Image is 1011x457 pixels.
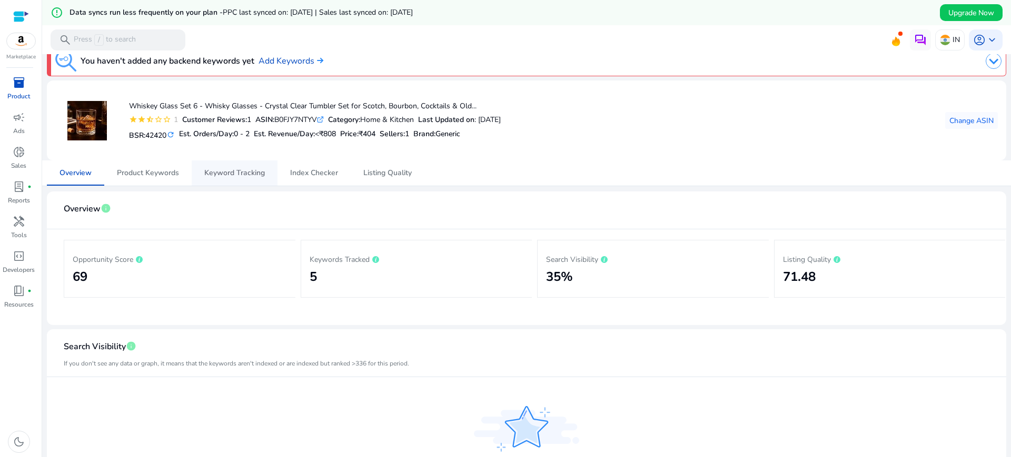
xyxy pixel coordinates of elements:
p: Reports [8,196,30,205]
span: keyboard_arrow_down [986,34,998,46]
h5: Sellers: [380,130,409,139]
span: Generic [435,129,460,139]
img: 415iqgFuNrL._SS100_.jpg [67,101,107,140]
mat-icon: star [137,115,146,124]
mat-icon: error_outline [51,6,63,19]
p: Keywords Tracked [310,252,524,265]
span: Listing Quality [363,169,412,177]
span: campaign [13,111,25,124]
span: lab_profile [13,180,25,193]
p: Opportunity Score [73,252,287,265]
span: book_4 [13,285,25,297]
span: 0 - 2 [234,129,250,139]
b: ASIN: [255,115,274,125]
span: Product Keywords [117,169,179,177]
div: 1 [171,114,178,125]
span: PPC last synced on: [DATE] | Sales last synced on: [DATE] [223,7,413,17]
p: Tools [11,230,27,240]
p: Press to search [74,34,136,46]
div: Home & Kitchen [328,114,414,125]
span: 1 [405,129,409,139]
p: Marketplace [6,53,36,61]
mat-icon: refresh [166,130,175,140]
span: 42420 [145,130,166,140]
span: ₹404 [359,129,375,139]
span: Index Checker [290,169,338,177]
span: donut_small [13,146,25,158]
p: Developers [3,265,35,275]
span: Upgrade Now [948,7,994,18]
span: Overview [64,200,101,218]
p: Resources [4,300,34,309]
h2: 71.48 [783,269,997,285]
p: IN [953,31,960,49]
h4: Whiskey Glass Set 6 - Whisky Glasses - Crystal Clear Tumbler Set for Scotch, Bourbon, Cocktails &... [129,102,501,111]
b: Customer Reviews: [182,115,247,125]
h5: Price: [340,130,375,139]
b: Last Updated on [418,115,474,125]
span: inventory_2 [13,76,25,89]
span: code_blocks [13,250,25,262]
span: Brand [413,129,434,139]
span: account_circle [973,34,986,46]
button: Upgrade Now [940,4,1003,21]
mat-icon: star [129,115,137,124]
b: Category: [328,115,360,125]
span: Keyword Tracking [204,169,265,177]
span: / [94,34,104,46]
p: Listing Quality [783,252,997,265]
h2: 69 [73,269,287,285]
span: info [126,341,136,351]
div: B0FJY7NTYV [255,114,324,125]
mat-card-subtitle: If you don't see any data or graph, it means that the keywords aren't indexed or are indexed but ... [64,359,409,369]
div: 1 [182,114,251,125]
img: in.svg [940,35,950,45]
span: Change ASIN [949,115,994,126]
span: Search Visibility [64,338,126,356]
span: fiber_manual_record [27,289,32,293]
span: info [101,203,111,214]
span: <₹808 [315,129,336,139]
img: arrow-right.svg [314,57,323,64]
p: Ads [13,126,25,136]
p: Sales [11,161,26,170]
img: amazon.svg [7,33,35,49]
img: keyword-tracking.svg [55,50,76,72]
div: : [DATE] [418,114,501,125]
p: Search Visibility [546,252,760,265]
span: search [59,34,72,46]
span: Overview [60,169,92,177]
button: Change ASIN [945,112,998,129]
span: handyman [13,215,25,228]
h5: : [413,130,460,139]
h2: 5 [310,269,524,285]
span: dark_mode [13,435,25,448]
img: personalised.svg [474,406,579,452]
span: fiber_manual_record [27,185,32,189]
mat-icon: star_border [163,115,171,124]
p: Product [7,92,30,101]
h3: You haven't added any backend keywords yet [81,55,254,67]
h2: 35% [546,269,760,285]
mat-icon: star_border [154,115,163,124]
img: dropdown-arrow.svg [986,53,1002,69]
h5: Data syncs run less frequently on your plan - [70,8,413,17]
a: Add Keywords [259,55,323,67]
h5: BSR: [129,129,175,140]
mat-icon: star_half [146,115,154,124]
h5: Est. Revenue/Day: [254,130,336,139]
h5: Est. Orders/Day: [179,130,250,139]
